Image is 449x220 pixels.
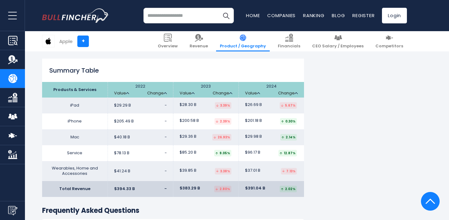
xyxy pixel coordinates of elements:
[42,35,54,47] img: AAPL logo
[173,82,239,98] th: 2023
[186,31,212,51] a: Revenue
[114,103,131,108] span: $29.29 B
[220,44,266,49] span: Product / Geography
[42,181,108,197] td: Total Revenue
[59,38,73,45] div: Apple
[246,12,260,19] a: Home
[180,134,196,139] span: $29.36 B
[114,119,134,124] span: $205.49 B
[213,91,232,96] a: Change
[278,91,298,96] a: Change
[108,82,173,98] th: 2022
[332,12,345,19] a: Blog
[42,8,109,23] img: bullfincher logo
[218,8,234,23] button: Search
[280,134,297,141] div: 2.14%
[180,91,195,96] a: Value
[42,206,304,215] h3: Frequently Asked Questions
[245,150,260,155] span: $96.17 B
[165,150,167,156] span: -
[42,98,108,113] td: iPad
[165,134,167,140] span: -
[114,151,129,156] span: $78.13 B
[245,91,260,96] a: Value
[281,168,297,175] div: 7.13%
[164,186,167,192] span: -
[278,150,297,156] div: 12.87%
[42,82,108,98] th: Products & Services
[180,168,196,173] span: $39.85 B
[154,31,181,51] a: Overview
[114,135,130,140] span: $40.18 B
[278,44,300,49] span: Financials
[372,31,407,51] a: Competitors
[42,161,108,181] td: Wearables, Home and Accessories
[245,134,262,139] span: $29.98 B
[308,31,367,51] a: CEO Salary / Employees
[382,8,407,23] a: Login
[215,118,231,125] div: 2.39%
[280,186,297,192] div: 2.02%
[267,12,296,19] a: Companies
[274,31,304,51] a: Financials
[312,44,364,49] span: CEO Salary / Employees
[245,118,262,123] span: $201.18 B
[180,118,199,123] span: $200.58 B
[245,102,262,108] span: $26.69 B
[114,186,135,192] span: $394.33 B
[245,186,265,191] span: $391.04 B
[214,186,231,192] div: 2.80%
[239,82,304,98] th: 2024
[42,113,108,129] td: iPhone
[214,150,231,156] div: 9.05%
[245,168,260,173] span: $37.01 B
[303,12,324,19] a: Ranking
[280,118,297,125] div: 0.30%
[42,66,304,75] h2: Summary Table
[375,44,403,49] span: Competitors
[165,102,167,108] span: -
[180,186,200,191] span: $383.29 B
[77,36,89,47] a: +
[165,118,167,124] span: -
[180,102,196,108] span: $28.30 B
[215,102,231,109] div: 3.39%
[158,44,178,49] span: Overview
[180,150,196,155] span: $85.20 B
[114,91,129,96] a: Value
[190,44,208,49] span: Revenue
[352,12,374,19] a: Register
[147,91,167,96] a: Change
[114,169,130,174] span: $41.24 B
[42,129,108,145] td: Mac
[215,168,231,175] div: 3.38%
[216,31,270,51] a: Product / Geography
[42,8,109,23] a: Go to homepage
[280,102,297,109] div: 5.67%
[212,134,231,141] div: 26.93%
[165,168,167,174] span: -
[42,145,108,161] td: Service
